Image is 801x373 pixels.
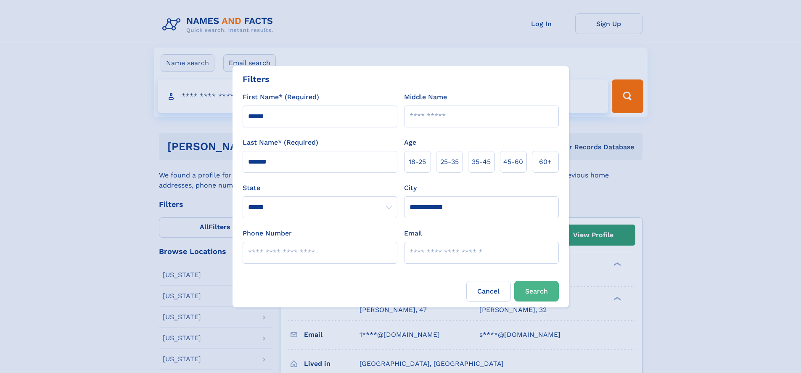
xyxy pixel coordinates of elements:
[243,228,292,238] label: Phone Number
[243,183,397,193] label: State
[472,157,491,167] span: 35‑45
[503,157,523,167] span: 45‑60
[404,183,417,193] label: City
[409,157,426,167] span: 18‑25
[404,138,416,148] label: Age
[404,92,447,102] label: Middle Name
[243,73,270,85] div: Filters
[440,157,459,167] span: 25‑35
[514,281,559,302] button: Search
[243,92,319,102] label: First Name* (Required)
[404,228,422,238] label: Email
[243,138,318,148] label: Last Name* (Required)
[539,157,552,167] span: 60+
[466,281,511,302] label: Cancel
